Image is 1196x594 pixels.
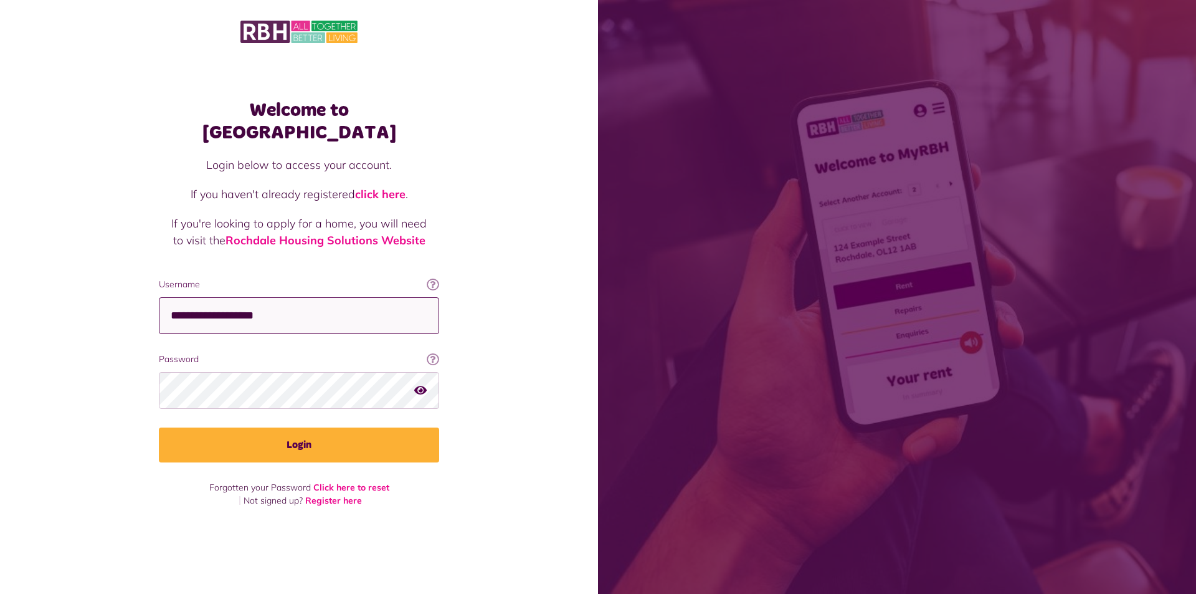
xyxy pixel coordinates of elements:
[159,353,439,366] label: Password
[159,278,439,291] label: Username
[244,495,303,506] span: Not signed up?
[305,495,362,506] a: Register here
[159,428,439,462] button: Login
[355,187,406,201] a: click here
[171,156,427,173] p: Login below to access your account.
[240,19,358,45] img: MyRBH
[209,482,311,493] span: Forgotten your Password
[225,233,425,247] a: Rochdale Housing Solutions Website
[313,482,389,493] a: Click here to reset
[171,215,427,249] p: If you're looking to apply for a home, you will need to visit the
[171,186,427,203] p: If you haven't already registered .
[159,99,439,144] h1: Welcome to [GEOGRAPHIC_DATA]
